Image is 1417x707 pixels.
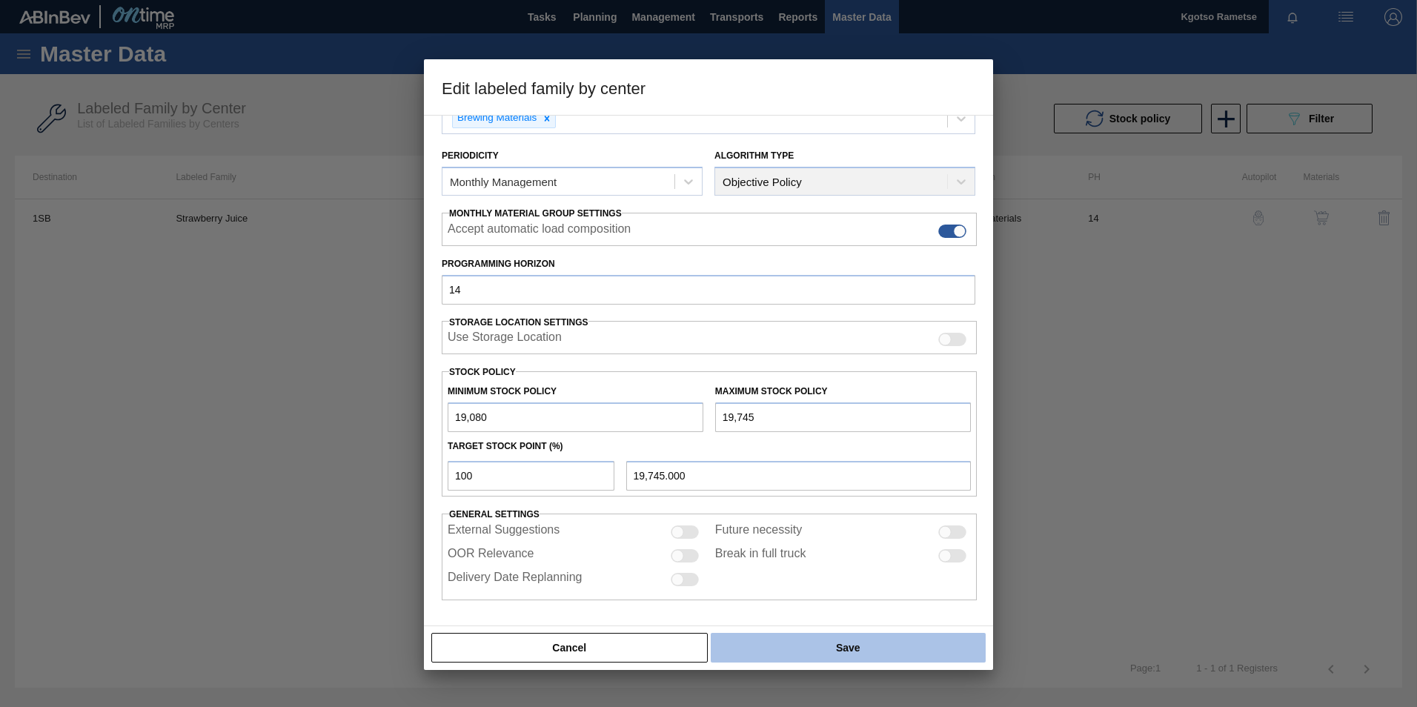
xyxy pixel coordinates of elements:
[431,633,708,663] button: Cancel
[711,633,986,663] button: Save
[448,386,557,396] label: Minimum Stock Policy
[715,386,828,396] label: Maximum Stock Policy
[448,547,534,565] label: OOR Relevance
[448,331,562,348] label: When enabled, the system will display stocks from different storage locations.
[442,253,975,275] label: Programming Horizon
[442,150,499,161] label: Periodicity
[449,208,622,219] span: Monthly Material Group Settings
[448,523,560,541] label: External Suggestions
[715,547,806,565] label: Break in full truck
[449,367,516,377] label: Stock Policy
[424,59,993,116] h3: Edit labeled family by center
[449,509,540,520] span: General settings
[449,317,588,328] span: Storage Location Settings
[715,523,802,541] label: Future necessity
[448,571,582,588] label: Delivery Date Replanning
[448,222,631,240] label: Accept automatic load composition
[450,176,557,188] div: Monthly Management
[448,441,563,451] label: Target Stock Point (%)
[453,109,539,127] div: Brewing Materials
[714,150,794,161] label: Algorithm Type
